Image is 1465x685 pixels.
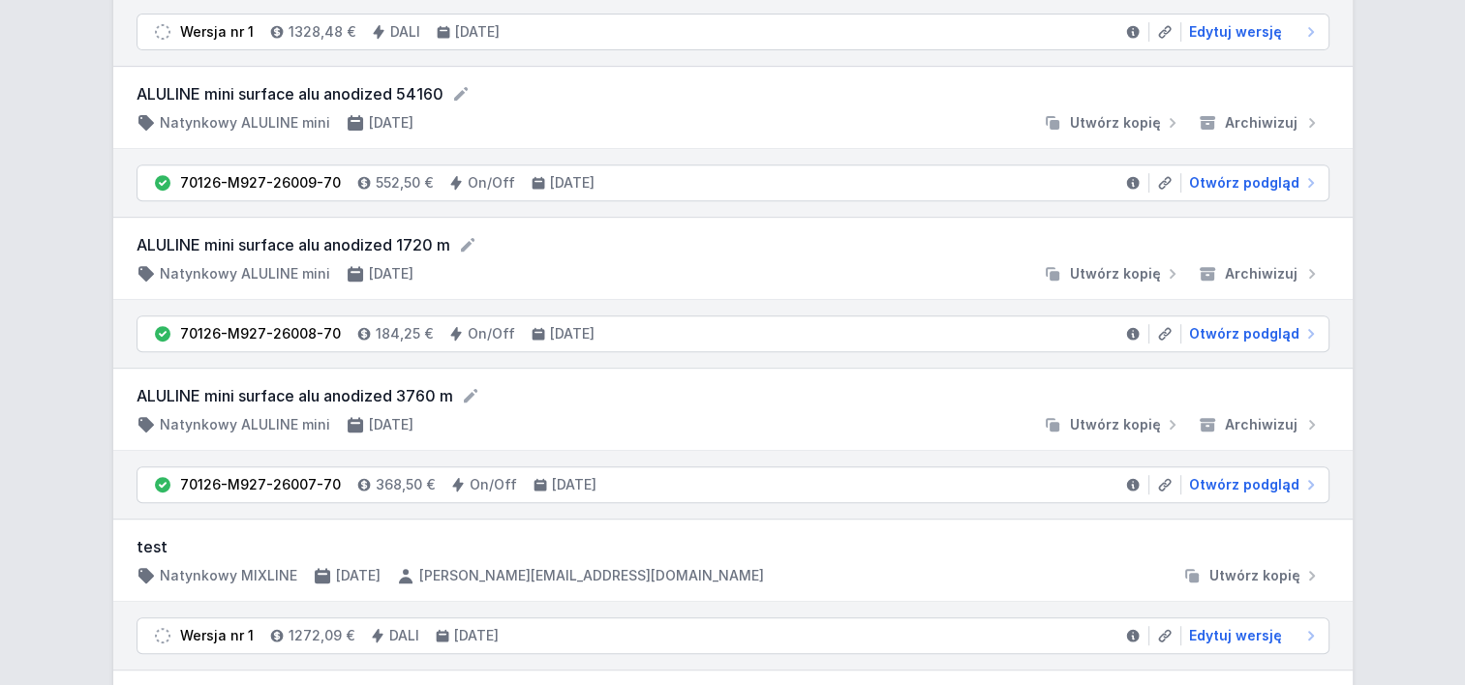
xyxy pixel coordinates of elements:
div: 70126-M927-26009-70 [180,173,341,193]
span: Archiwizuj [1225,113,1297,133]
img: draft.svg [153,22,172,42]
button: Utwórz kopię [1035,264,1190,283]
h4: 368,50 € [376,475,435,494]
span: Utwórz kopię [1070,113,1161,133]
form: ALULINE mini surface alu anodized 3760 m [137,384,1329,407]
h4: [DATE] [550,173,595,193]
h4: Natynkowy MIXLINE [160,566,297,585]
h4: On/Off [470,475,517,494]
button: Utwórz kopię [1175,566,1329,585]
div: Wersja nr 1 [180,22,254,42]
div: Wersja nr 1 [180,626,254,645]
a: Otwórz podgląd [1181,173,1321,193]
span: Archiwizuj [1225,415,1297,434]
button: Edytuj nazwę projektu [451,84,471,104]
h4: Natynkowy ALULINE mini [160,113,330,133]
a: Otwórz podgląd [1181,324,1321,343]
h4: On/Off [468,173,515,193]
h4: 1272,09 € [289,626,354,645]
button: Utwórz kopię [1035,415,1190,434]
button: Archiwizuj [1190,264,1329,283]
h4: [DATE] [369,264,413,283]
button: Archiwizuj [1190,113,1329,133]
form: ALULINE mini surface alu anodized 1720 m [137,233,1329,256]
a: Edytuj wersję [1181,626,1321,645]
h4: DALI [389,626,419,645]
h4: [DATE] [369,113,413,133]
h4: [DATE] [336,566,381,585]
h4: 184,25 € [376,324,433,343]
span: Edytuj wersję [1189,626,1282,645]
h4: DALI [390,22,420,42]
form: ALULINE mini surface alu anodized 54160 [137,82,1329,105]
div: 70126-M927-26008-70 [180,324,341,343]
h4: 1328,48 € [289,22,355,42]
span: Utwórz kopię [1070,264,1161,283]
span: Utwórz kopię [1070,415,1161,434]
span: Edytuj wersję [1189,22,1282,42]
h4: On/Off [468,324,515,343]
h4: 552,50 € [376,173,433,193]
h4: [PERSON_NAME][EMAIL_ADDRESS][DOMAIN_NAME] [419,566,764,585]
a: Otwórz podgląd [1181,475,1321,494]
span: Otwórz podgląd [1189,475,1299,494]
h4: Natynkowy ALULINE mini [160,415,330,434]
button: Edytuj nazwę projektu [461,386,480,405]
h3: test [137,535,1329,558]
h4: Natynkowy ALULINE mini [160,264,330,283]
h4: [DATE] [552,475,596,494]
h4: [DATE] [550,324,595,343]
h4: [DATE] [455,22,500,42]
span: Utwórz kopię [1209,566,1300,585]
a: Edytuj wersję [1181,22,1321,42]
h4: [DATE] [454,626,499,645]
span: Otwórz podgląd [1189,324,1299,343]
button: Archiwizuj [1190,415,1329,434]
button: Utwórz kopię [1035,113,1190,133]
div: 70126-M927-26007-70 [180,475,341,494]
button: Edytuj nazwę projektu [458,235,477,254]
span: Otwórz podgląd [1189,173,1299,193]
span: Archiwizuj [1225,264,1297,283]
h4: [DATE] [369,415,413,434]
img: draft.svg [153,626,172,645]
